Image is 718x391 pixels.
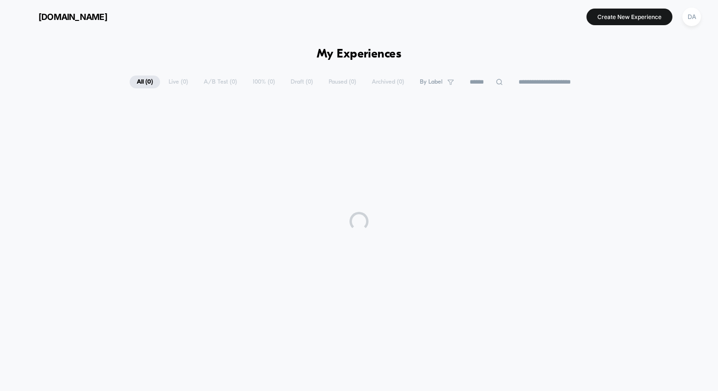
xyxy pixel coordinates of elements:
div: DA [682,8,701,26]
button: DA [680,7,704,27]
button: [DOMAIN_NAME] [14,9,110,24]
span: By Label [420,78,443,86]
span: All ( 0 ) [130,76,160,88]
span: [DOMAIN_NAME] [38,12,107,22]
h1: My Experiences [317,48,402,61]
button: Create New Experience [586,9,672,25]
